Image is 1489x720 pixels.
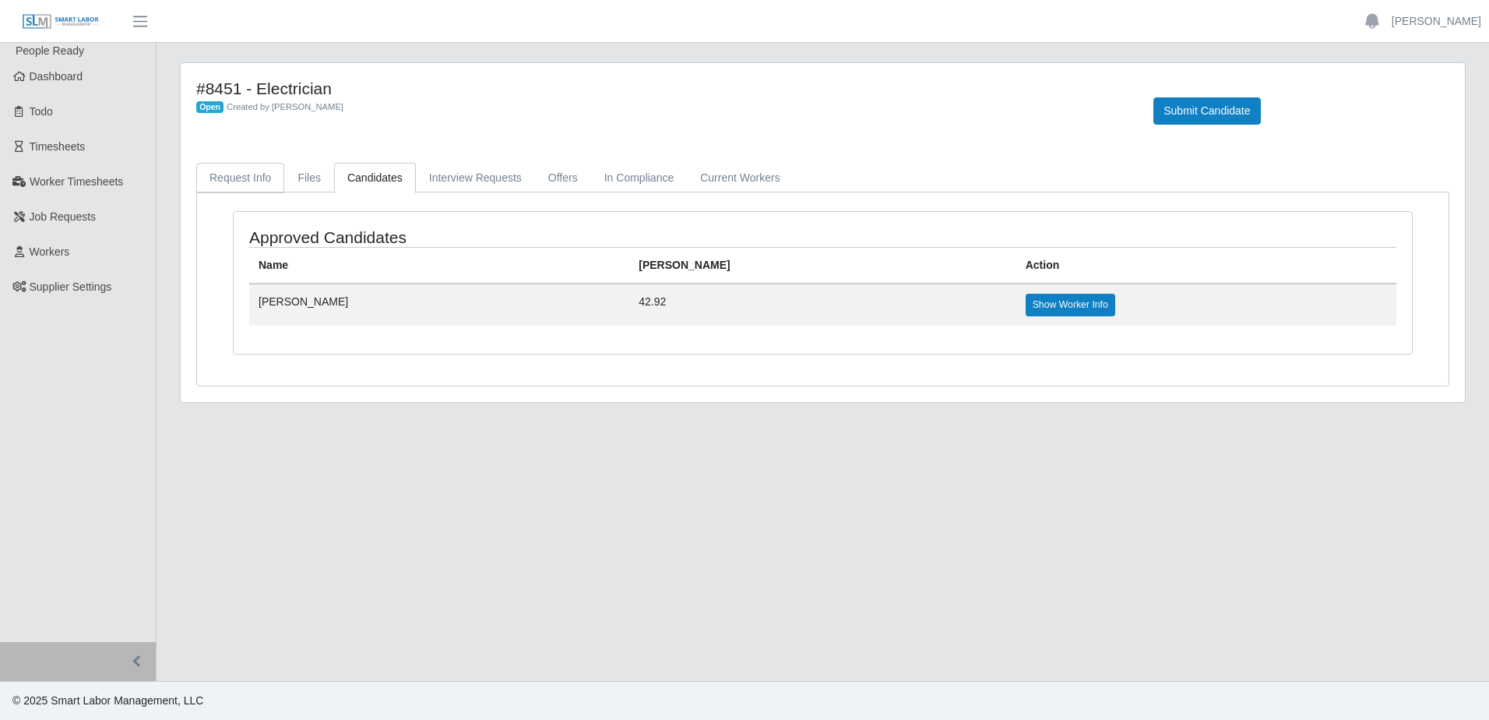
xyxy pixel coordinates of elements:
[30,245,70,258] span: Workers
[30,210,97,223] span: Job Requests
[249,248,629,284] th: Name
[535,163,591,193] a: Offers
[1153,97,1260,125] button: Submit Candidate
[22,13,100,30] img: SLM Logo
[1016,248,1396,284] th: Action
[196,79,1130,98] h4: #8451 - Electrician
[196,163,284,193] a: Request Info
[16,44,84,57] span: People Ready
[1392,13,1481,30] a: [PERSON_NAME]
[12,694,203,707] span: © 2025 Smart Labor Management, LLC
[196,101,224,114] span: Open
[1026,294,1115,316] a: Show Worker Info
[30,70,83,83] span: Dashboard
[591,163,688,193] a: In Compliance
[30,140,86,153] span: Timesheets
[30,175,123,188] span: Worker Timesheets
[249,228,713,247] h4: Approved Candidates
[334,163,416,193] a: Candidates
[227,102,343,111] span: Created by [PERSON_NAME]
[30,105,53,118] span: Todo
[629,284,1016,325] td: 42.92
[416,163,535,193] a: Interview Requests
[687,163,793,193] a: Current Workers
[249,284,629,325] td: [PERSON_NAME]
[629,248,1016,284] th: [PERSON_NAME]
[284,163,334,193] a: Files
[30,281,112,293] span: Supplier Settings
